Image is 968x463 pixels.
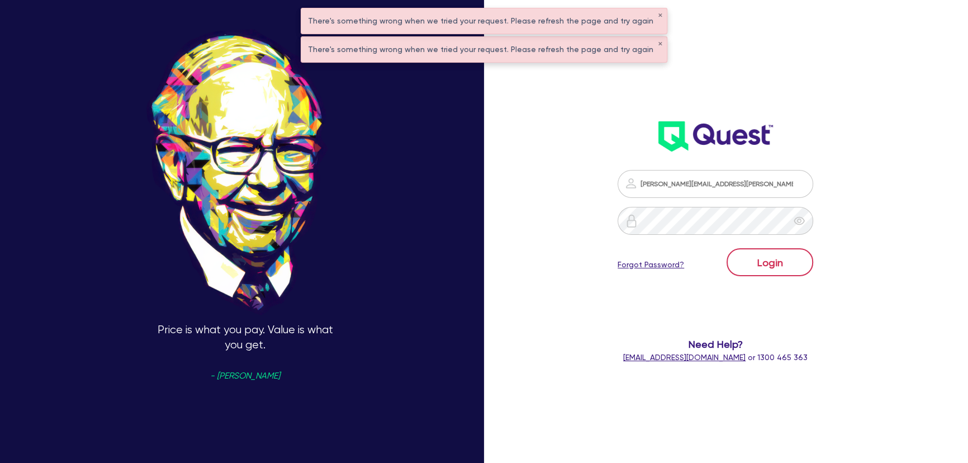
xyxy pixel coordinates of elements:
[624,177,638,190] img: icon-password
[618,170,813,198] input: Email address
[623,353,808,362] span: or 1300 465 363
[658,121,773,152] img: wH2k97JdezQIQAAAABJRU5ErkJggg==
[623,353,746,362] a: [EMAIL_ADDRESS][DOMAIN_NAME]
[210,372,280,380] span: - [PERSON_NAME]
[587,337,843,352] span: Need Help?
[658,13,662,18] button: ✕
[618,259,684,271] a: Forgot Password?
[658,41,662,47] button: ✕
[301,37,667,62] div: There's something wrong when we tried your request. Please refresh the page and try again
[794,215,805,226] span: eye
[301,8,667,34] div: There's something wrong when we tried your request. Please refresh the page and try again
[727,248,813,276] button: Login
[625,214,638,228] img: icon-password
